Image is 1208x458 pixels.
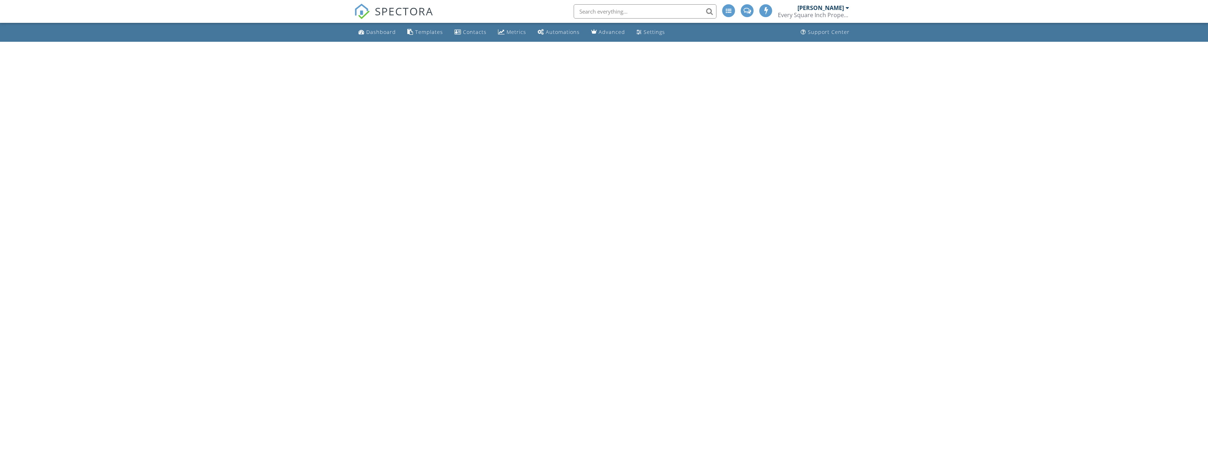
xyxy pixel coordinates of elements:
[644,29,665,35] div: Settings
[588,26,628,39] a: Advanced
[535,26,583,39] a: Automations (Advanced)
[574,4,716,19] input: Search everything...
[354,4,370,19] img: The Best Home Inspection Software - Spectora
[404,26,446,39] a: Templates
[797,4,844,11] div: [PERSON_NAME]
[356,26,399,39] a: Dashboard
[778,11,849,19] div: Every Square Inch Property Inspection
[546,29,580,35] div: Automations
[415,29,443,35] div: Templates
[375,4,433,19] span: SPECTORA
[495,26,529,39] a: Metrics
[808,29,850,35] div: Support Center
[634,26,668,39] a: Settings
[798,26,852,39] a: Support Center
[507,29,526,35] div: Metrics
[599,29,625,35] div: Advanced
[366,29,396,35] div: Dashboard
[354,10,433,25] a: SPECTORA
[452,26,489,39] a: Contacts
[463,29,487,35] div: Contacts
